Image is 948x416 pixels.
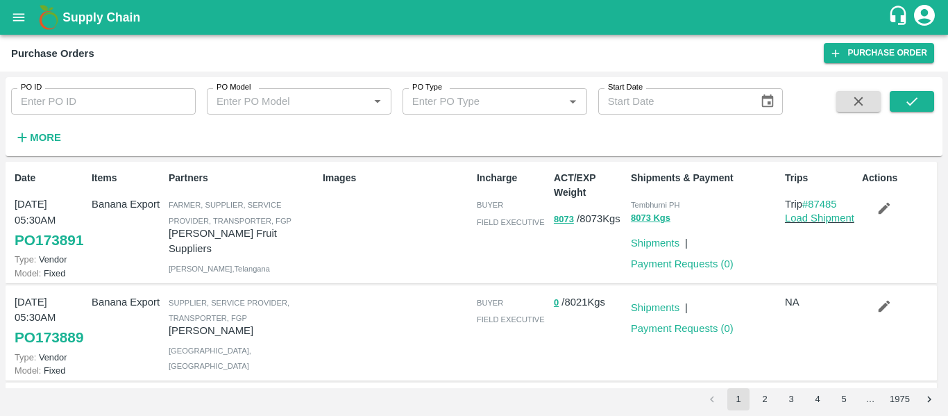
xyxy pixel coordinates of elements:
p: Partners [169,171,317,185]
span: Supplier, Service Provider, Transporter, FGP [169,299,289,322]
p: Date [15,171,86,185]
span: buyer [477,299,503,307]
p: NA [785,294,856,310]
a: Payment Requests (0) [631,323,734,334]
button: Go to page 2 [754,388,776,410]
input: Enter PO Type [407,92,560,110]
a: Shipments [631,302,679,313]
p: Fixed [15,364,86,377]
button: 0 [554,295,559,311]
button: open drawer [3,1,35,33]
p: Banana Export [92,294,163,310]
span: field executive [477,315,545,324]
a: Supply Chain [62,8,888,27]
p: Banana Export [92,197,163,212]
p: Incharge [477,171,548,185]
p: [DATE] 05:30AM [15,197,86,228]
span: [PERSON_NAME] , Telangana [169,265,270,273]
div: account of current user [912,3,937,32]
label: PO Type [412,82,442,93]
button: More [11,126,65,149]
span: buyer [477,201,503,209]
label: PO Model [217,82,251,93]
p: / 8021 Kgs [554,294,625,310]
span: Tembhurni PH [631,201,680,209]
p: Fixed [15,267,86,280]
strong: More [30,132,61,143]
a: PO173891 [15,228,83,253]
div: Purchase Orders [11,44,94,63]
input: Enter PO ID [11,88,196,115]
div: | [679,294,688,315]
p: [PERSON_NAME] Fruit Suppliers [169,226,317,257]
button: Go to next page [918,388,940,410]
button: Choose date [754,88,781,115]
button: 8073 [554,212,574,228]
p: Trip [785,197,856,212]
b: Supply Chain [62,10,140,24]
input: Enter PO Model [211,92,364,110]
p: ACT/EXP Weight [554,171,625,200]
a: Load Shipment [785,213,854,224]
p: Vendor [15,351,86,364]
p: [DATE] 05:30AM [15,294,86,326]
span: Farmer, Supplier, Service Provider, Transporter, FGP [169,201,291,224]
button: Go to page 4 [806,388,829,410]
div: … [859,393,881,406]
p: Images [323,171,471,185]
p: [PERSON_NAME] [169,323,317,338]
div: customer-support [888,5,912,30]
span: Model: [15,365,41,376]
button: 8073 Kgs [631,210,670,226]
span: Type: [15,352,36,363]
button: Go to page 5 [833,388,855,410]
span: field executive [477,218,545,226]
span: Model: [15,268,41,278]
p: Shipments & Payment [631,171,779,185]
button: Open [564,92,582,110]
p: Vendor [15,253,86,266]
label: PO ID [21,82,42,93]
p: Items [92,171,163,185]
button: page 1 [727,388,750,410]
label: Start Date [608,82,643,93]
nav: pagination navigation [699,388,942,410]
p: / 8073 Kgs [554,211,625,227]
img: logo [35,3,62,31]
p: Actions [862,171,933,185]
button: Go to page 1975 [886,388,914,410]
span: Type: [15,254,36,265]
a: Payment Requests (0) [631,258,734,269]
button: Open [369,92,387,110]
span: [GEOGRAPHIC_DATA] , [GEOGRAPHIC_DATA] [169,347,251,370]
button: Go to page 3 [780,388,802,410]
a: PO173889 [15,325,83,350]
a: Purchase Order [824,43,934,63]
a: #87485 [802,199,837,210]
a: Shipments [631,238,679,249]
input: Start Date [598,88,750,115]
div: | [679,230,688,251]
p: Trips [785,171,856,185]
